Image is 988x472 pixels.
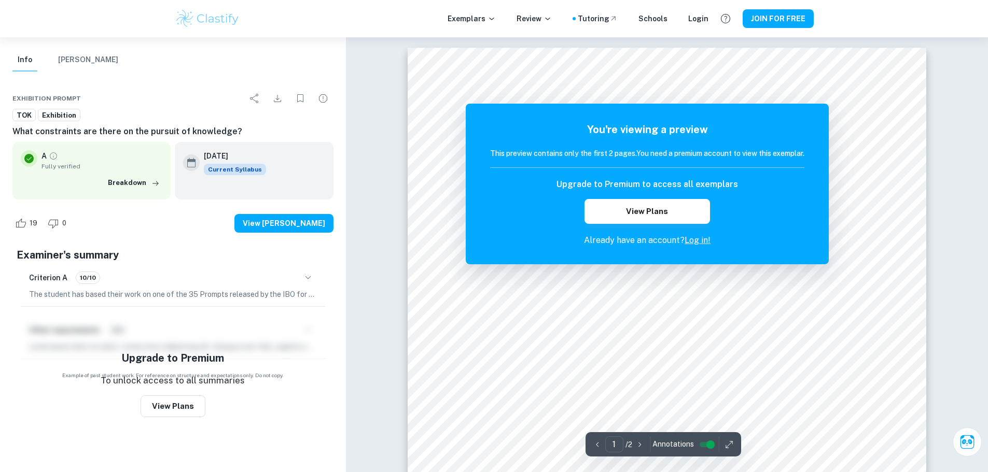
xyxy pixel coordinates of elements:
span: Exhibition Prompt [12,94,81,103]
p: Already have an account? [490,234,804,247]
span: Annotations [652,439,694,450]
button: JOIN FOR FREE [743,9,814,28]
div: Like [12,215,43,232]
h6: Upgrade to Premium to access all exemplars [556,178,738,191]
h6: [DATE] [204,150,258,162]
a: Login [688,13,708,24]
p: Review [517,13,552,24]
button: View [PERSON_NAME] [234,214,333,233]
span: 10/10 [76,273,100,282]
span: Example of past student work. For reference on structure and expectations only. Do not copy. [12,371,333,379]
span: 0 [57,218,72,228]
button: Ask Clai [953,427,982,456]
button: View Plans [585,199,710,224]
a: Log in! [685,235,711,245]
span: Exhibition [38,110,80,121]
span: Fully verified [41,162,162,171]
p: / 2 [625,439,632,450]
h6: What constraints are there on the pursuit of knowledge? [12,125,333,138]
h6: Criterion A [29,272,67,283]
button: [PERSON_NAME] [58,49,118,71]
h6: This preview contains only the first 2 pages. You need a premium account to view this exemplar. [490,148,804,159]
button: View Plans [141,395,205,417]
p: To unlock access to all summaries [101,374,245,388]
p: A [41,150,47,162]
a: Tutoring [578,13,618,24]
p: The student has based their work on one of the 35 Prompts released by the IBO for the examination... [29,289,317,300]
a: Grade fully verified [49,151,58,161]
button: Info [12,49,37,71]
a: Exhibition [38,109,80,122]
h5: Examiner's summary [17,247,329,263]
span: TOK [13,110,35,121]
div: Report issue [313,88,333,109]
div: This exemplar is based on the current syllabus. Feel free to refer to it for inspiration/ideas wh... [204,164,266,175]
a: Schools [638,13,667,24]
div: Share [244,88,265,109]
a: TOK [12,109,36,122]
span: Current Syllabus [204,164,266,175]
button: Help and Feedback [717,10,734,27]
button: Breakdown [105,175,162,191]
h5: Upgrade to Premium [121,350,224,366]
span: 19 [24,218,43,228]
img: Clastify logo [175,8,241,29]
div: Bookmark [290,88,311,109]
h5: You're viewing a preview [490,122,804,137]
div: Download [267,88,288,109]
p: Exemplars [448,13,496,24]
div: Dislike [45,215,72,232]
